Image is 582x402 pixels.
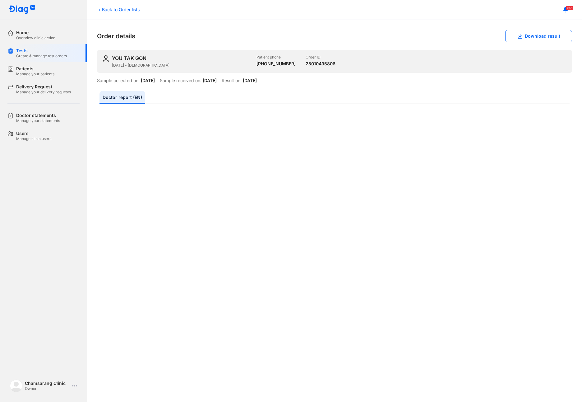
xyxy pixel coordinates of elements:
div: Manage your statements [16,118,60,123]
div: 25010495806 [306,61,335,67]
div: Chamsarang Clinic [25,381,70,386]
div: Patients [16,66,54,72]
div: Home [16,30,55,35]
div: Delivery Request [16,84,71,90]
div: Result on: [222,78,242,83]
div: Order ID [306,55,335,60]
div: Tests [16,48,67,54]
a: Doctor report (EN) [99,91,145,104]
div: Create & manage test orders [16,54,67,58]
button: Download result [505,30,572,42]
img: logo [10,380,22,392]
img: logo [9,5,35,15]
div: YOU TAK GON [112,55,146,62]
div: [DATE] [203,78,217,83]
div: [PHONE_NUMBER] [256,61,296,67]
div: Sample received on: [160,78,201,83]
div: Doctor statements [16,113,60,118]
div: Order details [97,30,572,42]
span: 240 [566,6,573,10]
div: Sample collected on: [97,78,140,83]
div: [DATE] - [DEMOGRAPHIC_DATA] [112,63,252,68]
div: Overview clinic action [16,35,55,40]
div: Patient phone [256,55,296,60]
div: [DATE] [141,78,155,83]
img: user-icon [102,55,109,62]
div: Users [16,131,51,136]
div: Manage your delivery requests [16,90,71,95]
div: Owner [25,386,70,391]
div: [DATE] [243,78,257,83]
div: Manage your patients [16,72,54,77]
div: Manage clinic users [16,136,51,141]
div: Back to Order lists [97,6,140,13]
